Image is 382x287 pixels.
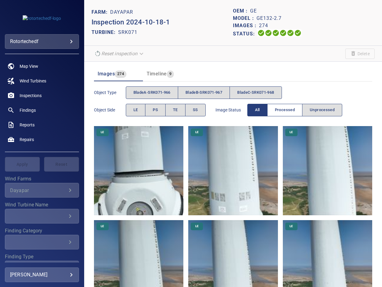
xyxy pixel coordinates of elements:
label: Finding Type [5,254,79,259]
p: Model : [233,15,257,22]
svg: Selecting 100% [272,29,279,37]
svg: Uploading 100% [257,29,265,37]
span: bladeA-SRK071-966 [133,89,170,96]
span: Object type [94,89,126,96]
a: inspections noActive [5,88,79,103]
button: bladeB-SRK071-967 [178,86,230,99]
span: LE [192,224,202,228]
button: bladeA-SRK071-966 [126,86,178,99]
label: Wind Farms [5,176,79,181]
svg: Classification 100% [294,29,301,37]
p: FARM: [92,9,110,16]
span: 9 [167,71,174,78]
div: imageStatus [247,104,343,116]
span: Unprocessed [310,107,335,114]
span: SS [193,107,198,114]
p: SRK071 [118,29,137,36]
em: Reset inspection [101,51,137,56]
div: rotortechedf [5,34,79,49]
span: TE [173,107,178,114]
button: LE [126,104,146,116]
a: repairs noActive [5,132,79,147]
p: OEM : [233,7,250,15]
span: Wind Turbines [20,78,46,84]
label: Finding Category [5,228,79,233]
div: Wind Turbine Name [5,209,79,223]
div: Finding Category [5,235,79,249]
div: Unable to reset the inspection due to your user permissions [92,48,147,59]
span: LE [133,107,138,114]
button: bladeC-SRK071-968 [230,86,282,99]
div: Wind Farms [5,183,79,198]
div: [PERSON_NAME] [10,270,74,280]
p: GE [250,7,257,15]
div: Dayapar [10,187,66,193]
button: TE [165,104,185,116]
svg: Data Formatted 100% [265,29,272,37]
button: Unprocessed [302,104,342,116]
label: Wind Turbine Name [5,202,79,207]
span: Reports [20,122,35,128]
span: Image Status [215,107,247,113]
a: reports noActive [5,118,79,132]
p: 274 [259,22,268,29]
p: Status: [233,29,257,38]
p: Inspection 2024-10-18-1 [92,17,233,27]
span: 274 [115,71,126,78]
span: LE [192,130,202,134]
div: rotortechedf [10,37,74,46]
span: bladeB-SRK071-967 [185,89,222,96]
button: PS [145,104,166,116]
button: SS [185,104,206,116]
span: Processed [275,107,295,114]
span: LE [97,224,108,228]
a: windturbines noActive [5,74,79,88]
span: Inspections [20,93,42,99]
div: Reset inspection [92,48,147,59]
span: bladeC-SRK071-968 [237,89,274,96]
span: Findings [20,107,36,113]
a: map noActive [5,59,79,74]
span: LE [286,224,297,228]
p: Dayapar [110,9,133,16]
span: Timeline [147,71,167,77]
span: PS [153,107,158,114]
span: LE [97,130,108,134]
div: objectSide [126,104,206,116]
p: Images : [233,22,259,29]
svg: ML Processing 100% [279,29,287,37]
button: Processed [267,104,302,116]
button: All [247,104,268,116]
div: objectType [126,86,282,99]
span: Images [98,71,115,77]
p: GE132-2.7 [257,15,282,22]
span: LE [286,130,297,134]
a: findings noActive [5,103,79,118]
span: Map View [20,63,38,69]
span: Unable to delete the inspection due to your user permissions [345,49,375,59]
span: Object Side [94,107,126,113]
div: Finding Type [5,261,79,275]
span: Repairs [20,136,34,143]
span: All [255,107,260,114]
p: TURBINE: [92,29,118,36]
img: rotortechedf-logo [23,15,61,21]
